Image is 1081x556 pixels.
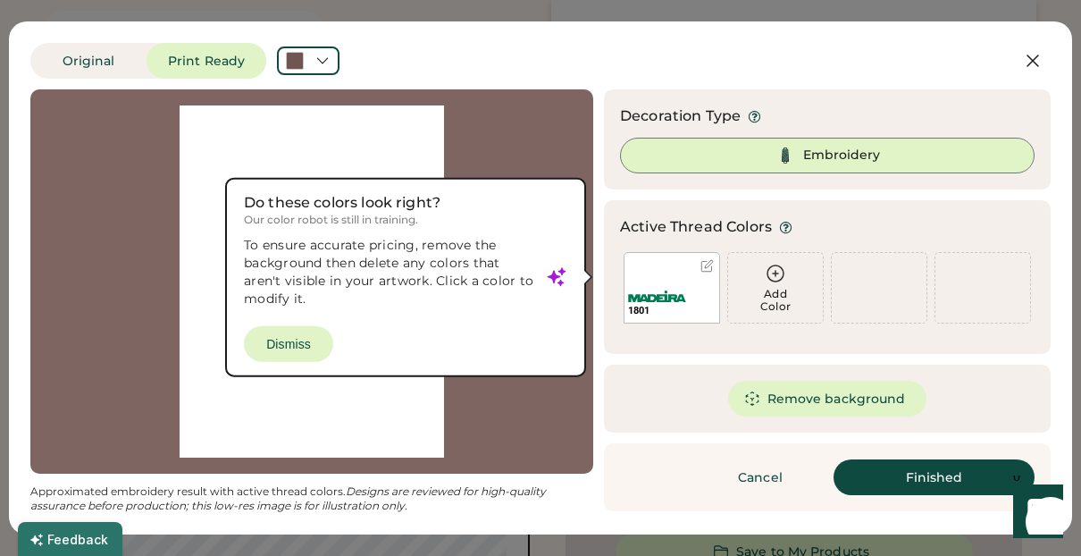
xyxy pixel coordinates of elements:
[728,288,823,313] div: Add Color
[620,216,772,238] div: Active Thread Colors
[30,484,549,512] em: Designs are reviewed for high-quality assurance before production; this low-res image is for illu...
[728,381,927,417] button: Remove background
[996,476,1073,552] iframe: Front Chat
[698,459,823,495] button: Cancel
[628,304,716,317] div: 1801
[834,459,1035,495] button: Finished
[620,105,741,127] div: Decoration Type
[803,147,880,164] div: Embroidery
[30,484,593,513] div: Approximated embroidery result with active thread colors.
[628,291,686,302] img: Madeira%20Logo.svg
[30,43,147,79] button: Original
[147,43,266,79] button: Print Ready
[775,145,796,166] img: Thread%20Selected.svg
